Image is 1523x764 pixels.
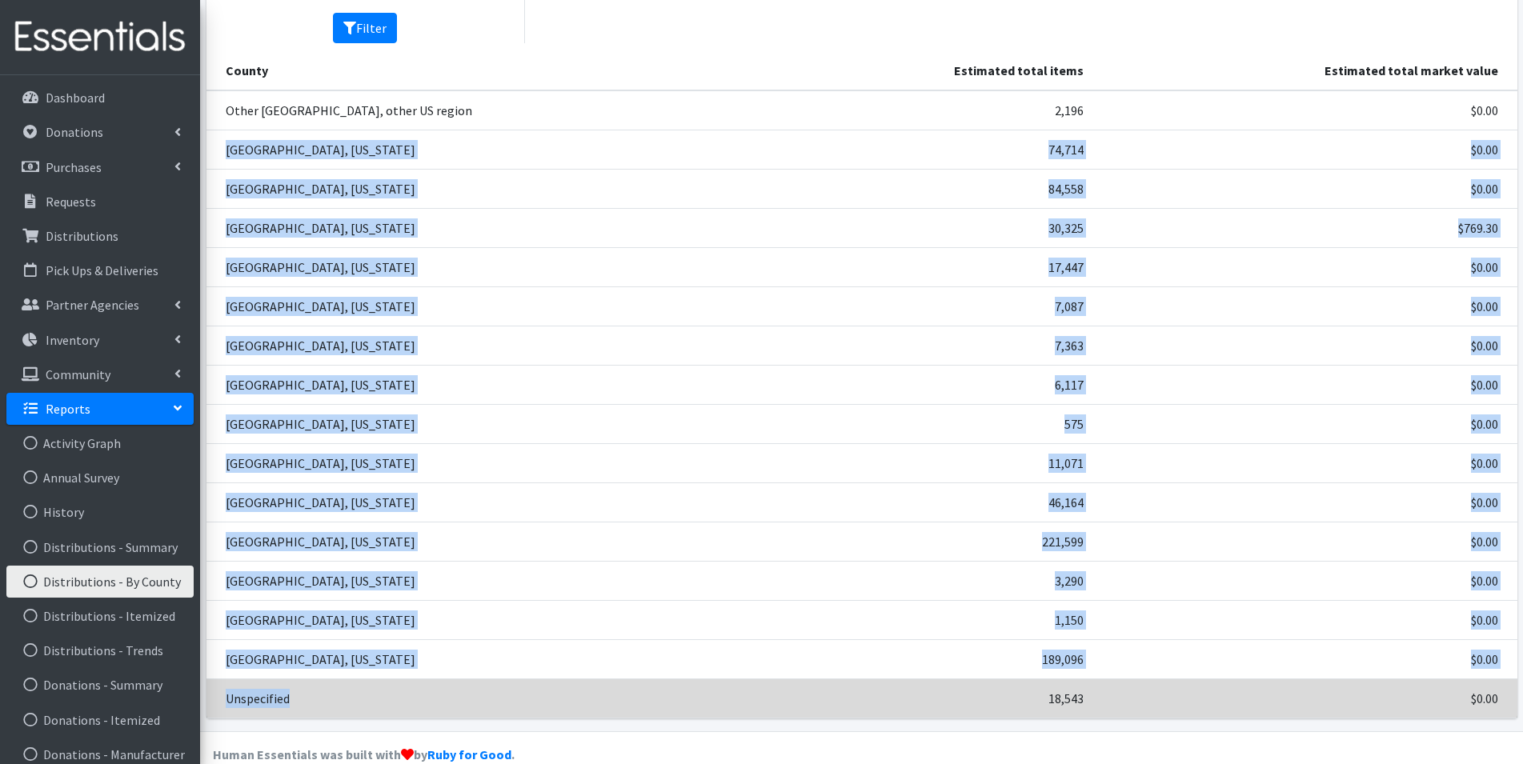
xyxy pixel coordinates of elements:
a: Inventory [6,324,194,356]
p: Distributions [46,228,118,244]
td: $0.00 [1093,287,1517,326]
td: 30,325 [782,209,1093,248]
td: 221,599 [782,522,1093,562]
p: Purchases [46,159,102,175]
td: 46,164 [782,483,1093,522]
td: 84,558 [782,170,1093,209]
td: 189,096 [782,640,1093,679]
a: Donations [6,116,194,148]
td: $0.00 [1093,130,1517,170]
td: [GEOGRAPHIC_DATA], [US_STATE] [206,248,783,287]
td: $0.00 [1093,90,1517,130]
td: $0.00 [1093,170,1517,209]
td: [GEOGRAPHIC_DATA], [US_STATE] [206,130,783,170]
a: Distributions - By County [6,566,194,598]
p: Pick Ups & Deliveries [46,262,158,278]
td: 6,117 [782,366,1093,405]
a: Distributions [6,220,194,252]
td: 11,071 [782,444,1093,483]
td: [GEOGRAPHIC_DATA], [US_STATE] [206,326,783,366]
a: Donations - Itemized [6,704,194,736]
td: $0.00 [1093,326,1517,366]
td: 18,543 [782,679,1093,718]
a: Donations - Summary [6,669,194,701]
td: $0.00 [1093,522,1517,562]
p: Requests [46,194,96,210]
td: $0.00 [1093,248,1517,287]
a: Activity Graph [6,427,194,459]
td: [GEOGRAPHIC_DATA], [US_STATE] [206,405,783,444]
td: 74,714 [782,130,1093,170]
img: HumanEssentials [6,10,194,64]
td: [GEOGRAPHIC_DATA], [US_STATE] [206,562,783,601]
td: [GEOGRAPHIC_DATA], [US_STATE] [206,209,783,248]
p: Partner Agencies [46,297,139,313]
td: 2,196 [782,90,1093,130]
p: Reports [46,401,90,417]
a: Purchases [6,151,194,183]
td: $0.00 [1093,679,1517,718]
td: [GEOGRAPHIC_DATA], [US_STATE] [206,366,783,405]
td: [GEOGRAPHIC_DATA], [US_STATE] [206,601,783,640]
a: Distributions - Itemized [6,600,194,632]
td: Other [GEOGRAPHIC_DATA], other US region [206,90,783,130]
td: $0.00 [1093,640,1517,679]
a: History [6,496,194,528]
td: 17,447 [782,248,1093,287]
a: Requests [6,186,194,218]
td: $0.00 [1093,405,1517,444]
a: Ruby for Good [427,746,511,762]
td: 575 [782,405,1093,444]
a: Partner Agencies [6,289,194,321]
a: Annual Survey [6,462,194,494]
a: Reports [6,393,194,425]
td: [GEOGRAPHIC_DATA], [US_STATE] [206,287,783,326]
td: [GEOGRAPHIC_DATA], [US_STATE] [206,444,783,483]
th: County [206,51,783,90]
td: 1,150 [782,601,1093,640]
td: $0.00 [1093,483,1517,522]
td: Unspecified [206,679,783,718]
a: Distributions - Summary [6,531,194,563]
button: Filter [333,13,397,43]
th: Estimated total market value [1093,51,1517,90]
td: $0.00 [1093,562,1517,601]
th: Estimated total items [782,51,1093,90]
a: Distributions - Trends [6,634,194,666]
td: [GEOGRAPHIC_DATA], [US_STATE] [206,640,783,679]
td: $0.00 [1093,366,1517,405]
td: 7,087 [782,287,1093,326]
td: [GEOGRAPHIC_DATA], [US_STATE] [206,522,783,562]
a: Community [6,358,194,390]
td: $769.30 [1093,209,1517,248]
td: [GEOGRAPHIC_DATA], [US_STATE] [206,170,783,209]
td: 3,290 [782,562,1093,601]
p: Donations [46,124,103,140]
td: $0.00 [1093,444,1517,483]
p: Inventory [46,332,99,348]
td: 7,363 [782,326,1093,366]
p: Community [46,366,110,382]
a: Pick Ups & Deliveries [6,254,194,286]
strong: Human Essentials was built with by . [213,746,515,762]
p: Dashboard [46,90,105,106]
a: Dashboard [6,82,194,114]
td: $0.00 [1093,601,1517,640]
td: [GEOGRAPHIC_DATA], [US_STATE] [206,483,783,522]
